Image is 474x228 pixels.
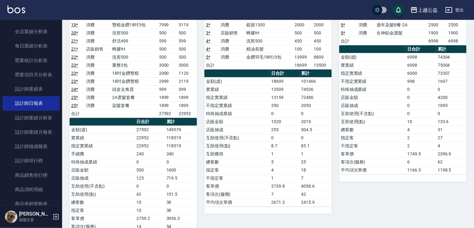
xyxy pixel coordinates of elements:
td: 消費 [84,21,111,29]
td: 2500 [447,21,467,29]
th: 累計 [165,118,197,126]
td: 消費 [84,61,111,69]
td: 指定實業績 [70,142,135,150]
td: 7 [270,190,299,198]
td: 店販抽成 [204,126,270,134]
td: 4 [406,126,436,134]
td: 指定實業績 [204,93,270,101]
td: 151.5 [165,190,197,198]
td: 平均項次單價 [204,198,270,206]
button: save [392,4,405,16]
td: 62 [436,158,467,166]
td: 客項次(服務) [204,190,270,198]
td: 指定實業績 [339,69,406,77]
td: 指定客 [204,166,270,174]
td: 金額(虛) [339,53,406,61]
td: 2000 [312,21,332,29]
td: 互助使用(不含點) [204,134,270,142]
td: 450 [312,37,332,45]
td: 1899 [157,101,177,110]
td: 合計 [70,110,84,118]
td: 4058.6 [300,182,332,190]
td: 3000 [157,61,177,69]
td: 消費 [219,53,245,61]
td: 客單價 [70,214,135,222]
td: 消費 [84,53,111,61]
td: 599 [157,37,177,45]
td: 31 [436,126,467,134]
td: 不指定客 [339,142,406,150]
button: 上越公益 [408,4,440,16]
td: 7999 [157,21,177,29]
td: 0 [300,110,332,118]
th: 累計 [436,45,467,53]
td: 74536 [300,85,332,93]
td: 過年染髮B餐-2A [375,21,427,29]
td: 18吋金鑽雙棍 [111,69,157,77]
td: 100 [293,45,312,53]
td: 指定客 [70,206,135,214]
td: 1166.3 [406,166,436,174]
td: 42 [300,190,332,198]
td: 洗剪500 [245,37,293,45]
td: 500 [157,45,177,53]
td: 染髮套餐 [111,101,157,110]
td: 雙棍金鑽18吋3包 [111,21,157,29]
td: 27592 [157,110,177,118]
td: 0 [165,182,197,190]
td: 蜂膠IH [245,29,293,37]
table: a dense table [339,45,467,174]
td: 149579 [165,126,197,134]
a: 設計師業績月報表 [2,125,60,139]
td: 2415.9 [300,198,332,206]
td: 133.6 [436,118,467,126]
td: 店販銷售 [219,29,245,37]
a: 營業統計分析表 [2,53,60,68]
img: Person [5,211,17,223]
th: 累計 [300,69,332,78]
td: 100 [312,45,332,53]
a: 每日業績分析表 [2,39,60,53]
td: 總客數 [339,126,406,134]
td: 500 [177,53,197,61]
td: 消費 [84,29,111,37]
td: 指定客 [339,134,406,142]
td: 消費 [219,21,245,29]
td: 0 [406,85,436,93]
td: 店販抽成 [339,101,406,110]
td: 店販銷售 [84,45,111,53]
td: 3739.8 [270,182,299,190]
td: 重整3包 [111,61,157,69]
td: 金額(虛) [70,126,135,134]
td: 1899 [157,93,177,101]
td: 0 [300,134,332,142]
td: 22952 [135,142,165,150]
td: 1697 [436,77,467,85]
td: 舒活499 [111,37,157,45]
td: 合計 [339,37,357,45]
th: 日合計 [270,69,299,78]
a: 全店業績分析表 [2,25,60,39]
td: 118519 [165,134,197,142]
td: 店販抽成 [70,174,135,182]
a: 商品進銷貨報表 [2,197,60,211]
td: 2050 [300,101,332,110]
td: 599 [177,37,197,45]
a: 商品銷售排行榜 [2,168,60,182]
td: 互助使用(點) [70,190,135,198]
td: 500 [293,29,312,37]
td: 1900 [447,29,467,37]
th: 日合計 [406,45,436,53]
td: 72486 [300,93,332,101]
td: 2396.9 [436,150,467,158]
td: 1 [270,174,299,182]
td: 2000 [293,21,312,29]
td: 總客數 [70,198,135,206]
a: 設計師日報表 [2,96,60,110]
td: 消費 [84,69,111,77]
td: 2500 [427,21,447,29]
td: 998 [406,77,436,85]
td: 互助使用(點) [339,118,406,126]
td: 消費 [219,45,245,53]
td: 客單價 [339,150,406,158]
